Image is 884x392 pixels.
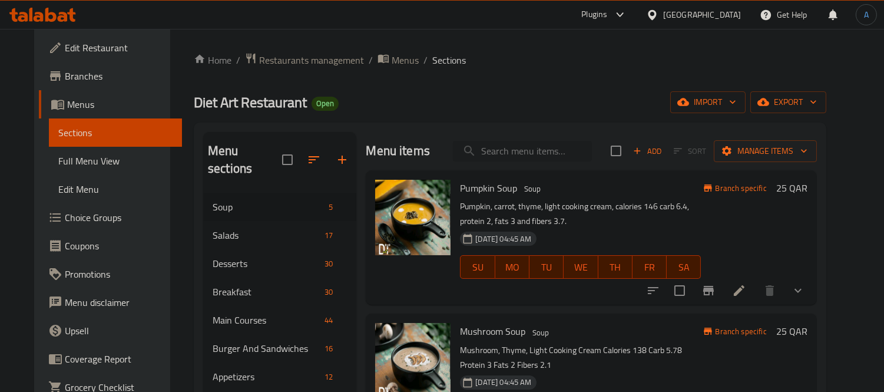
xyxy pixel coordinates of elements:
[65,267,173,281] span: Promotions
[320,370,337,384] div: items
[236,53,240,67] li: /
[39,203,182,232] a: Choice Groups
[203,221,356,249] div: Salads17
[39,317,182,345] a: Upsell
[581,8,607,22] div: Plugins
[58,126,173,140] span: Sections
[65,210,173,225] span: Choice Groups
[666,142,714,160] span: Select section first
[432,53,466,67] span: Sections
[864,8,869,21] span: A
[312,98,339,108] span: Open
[776,323,807,340] h6: 25 QAR
[320,228,337,242] div: items
[213,200,324,214] span: Soup
[471,233,536,245] span: [DATE] 04:45 AM
[39,62,182,90] a: Branches
[529,255,564,279] button: TU
[667,255,701,279] button: SA
[320,258,337,269] span: 30
[324,202,337,213] span: 5
[65,69,173,83] span: Branches
[312,97,339,111] div: Open
[639,276,667,305] button: sort-choices
[194,52,826,68] nav: breadcrumb
[320,371,337,383] span: 12
[534,259,559,276] span: TU
[320,343,337,354] span: 16
[776,180,807,196] h6: 25 QAR
[791,284,805,298] svg: Show Choices
[495,255,529,279] button: MO
[65,41,173,55] span: Edit Restaurant
[39,288,182,317] a: Menu disclaimer
[67,97,173,111] span: Menus
[670,91,746,113] button: import
[711,326,772,337] span: Branch specific
[471,377,536,388] span: [DATE] 04:45 AM
[213,341,320,355] span: Burger And Sandwiches
[667,278,692,303] span: Select to update
[598,255,633,279] button: TH
[39,232,182,260] a: Coupons
[208,142,282,177] h2: Menu sections
[460,343,701,373] p: Mushroom, Thyme, Light Cooking Cream Calories 138 Carb 5.78 Protein 3 Fats 2 Fibers 2.1
[519,182,545,196] span: Soup
[369,53,373,67] li: /
[39,34,182,62] a: Edit Restaurant
[65,295,173,309] span: Menu disclaimer
[760,95,817,110] span: export
[714,140,817,162] button: Manage items
[203,306,356,334] div: Main Courses44
[213,285,320,299] div: Breakfast
[194,53,231,67] a: Home
[631,144,663,158] span: Add
[203,363,356,391] div: Appetizers12
[460,199,701,229] p: Pumpkin, carrot, thyme, light cooking cream, calories 146 carb 6.4, protein 2, fats 3 and fibers ...
[366,142,430,160] h2: Menu items
[328,146,356,174] button: Add section
[49,118,182,147] a: Sections
[203,334,356,363] div: Burger And Sandwiches16
[259,53,364,67] span: Restaurants management
[460,322,525,340] span: Mushroom Soup
[568,259,593,276] span: WE
[378,52,419,68] a: Menus
[460,255,495,279] button: SU
[320,286,337,298] span: 30
[49,175,182,203] a: Edit Menu
[203,249,356,278] div: Desserts30
[694,276,723,305] button: Branch-specific-item
[39,90,182,118] a: Menus
[65,239,173,253] span: Coupons
[663,8,741,21] div: [GEOGRAPHIC_DATA]
[39,345,182,373] a: Coverage Report
[465,259,490,276] span: SU
[213,313,320,327] span: Main Courses
[637,259,662,276] span: FR
[750,91,826,113] button: export
[58,154,173,168] span: Full Menu View
[628,142,666,160] button: Add
[723,144,807,159] span: Manage items
[320,341,337,355] div: items
[39,260,182,288] a: Promotions
[65,324,173,338] span: Upsell
[453,141,592,162] input: search
[375,180,451,255] img: Pumpkin Soup
[732,284,746,298] a: Edit menu item
[65,352,173,366] span: Coverage Report
[680,95,736,110] span: import
[213,256,320,271] span: Desserts
[320,285,337,299] div: items
[564,255,598,279] button: WE
[320,230,337,241] span: 17
[213,370,320,384] span: Appetizers
[603,259,628,276] span: TH
[203,193,356,221] div: Soup5
[49,147,182,175] a: Full Menu View
[203,278,356,306] div: Breakfast30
